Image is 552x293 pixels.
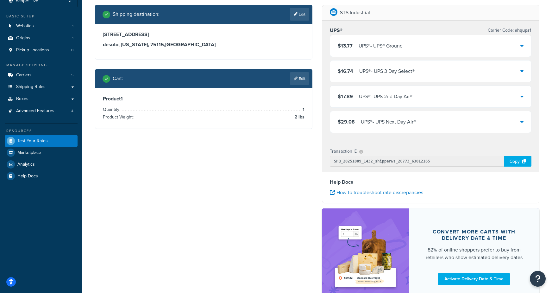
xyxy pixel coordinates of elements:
div: Convert more carts with delivery date & time [424,229,524,241]
p: Transaction ID [330,147,358,156]
a: Analytics [5,159,78,170]
span: Analytics [17,162,35,167]
div: UPS® - UPS Next Day Air® [361,118,416,126]
a: Shipping Rules [5,81,78,93]
span: Pickup Locations [16,48,49,53]
button: Open Resource Center [530,271,546,287]
h3: Product 1 [103,96,304,102]
span: Websites [16,23,34,29]
a: Origins1 [5,32,78,44]
span: 5 [71,73,73,78]
a: Marketplace [5,147,78,158]
div: Copy [504,156,531,167]
li: Websites [5,20,78,32]
p: Carrier Code: [488,26,531,35]
h3: desoto, [US_STATE], 75115 , [GEOGRAPHIC_DATA] [103,41,304,48]
a: Pickup Locations0 [5,44,78,56]
span: $29.08 [338,118,355,125]
a: How to troubleshoot rate discrepancies [330,189,423,196]
span: $13.77 [338,42,353,49]
span: Quantity: [103,106,122,113]
a: Activate Delivery Date & Time [438,273,510,285]
li: Advanced Features [5,105,78,117]
span: 2 lbs [293,113,304,121]
a: Edit [290,8,309,21]
li: Origins [5,32,78,44]
a: Test Your Rates [5,135,78,147]
p: STS Industrial [340,8,370,17]
a: Help Docs [5,170,78,182]
span: Test Your Rates [17,138,48,144]
span: Origins [16,35,30,41]
a: Boxes [5,93,78,105]
span: $17.89 [338,93,353,100]
h4: Help Docs [330,178,531,186]
a: Websites1 [5,20,78,32]
h3: [STREET_ADDRESS] [103,31,304,38]
span: Marketplace [17,150,41,156]
span: $16.74 [338,67,353,75]
span: Product Weight: [103,114,135,120]
span: Boxes [16,96,28,102]
li: Pickup Locations [5,44,78,56]
div: UPS® - UPS® Ground [359,41,403,50]
span: Shipping Rules [16,84,46,90]
span: Carriers [16,73,32,78]
div: UPS® - UPS 3 Day Select® [359,67,415,76]
a: Carriers5 [5,69,78,81]
a: Advanced Features4 [5,105,78,117]
li: Carriers [5,69,78,81]
span: 4 [71,108,73,114]
h2: Cart : [113,76,123,81]
div: UPS® - UPS 2nd Day Air® [359,92,412,101]
span: Help Docs [17,174,38,179]
span: 0 [71,48,73,53]
div: Resources [5,128,78,134]
div: Manage Shipping [5,62,78,68]
span: 1 [301,106,304,113]
span: 1 [72,23,73,29]
span: shqups1 [514,27,531,34]
h3: UPS® [330,27,342,34]
h2: Shipping destination : [113,11,160,17]
div: Basic Setup [5,14,78,19]
span: Advanced Features [16,108,54,114]
div: 82% of online shoppers prefer to buy from retailers who show estimated delivery dates [424,246,524,261]
a: Edit [290,72,309,85]
span: 1 [72,35,73,41]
